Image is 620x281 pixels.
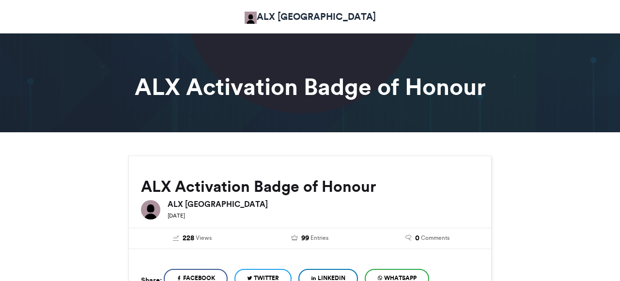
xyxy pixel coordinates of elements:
[245,12,257,24] img: ALX Africa
[41,75,579,98] h1: ALX Activation Badge of Honour
[376,233,479,244] a: 0 Comments
[196,234,212,242] span: Views
[245,10,376,24] a: ALX [GEOGRAPHIC_DATA]
[183,233,194,244] span: 228
[301,233,309,244] span: 99
[168,212,185,219] small: [DATE]
[421,234,449,242] span: Comments
[141,178,479,195] h2: ALX Activation Badge of Honour
[168,200,479,208] h6: ALX [GEOGRAPHIC_DATA]
[415,233,419,244] span: 0
[141,233,244,244] a: 228 Views
[141,200,160,219] img: ALX Africa
[310,234,328,242] span: Entries
[259,233,362,244] a: 99 Entries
